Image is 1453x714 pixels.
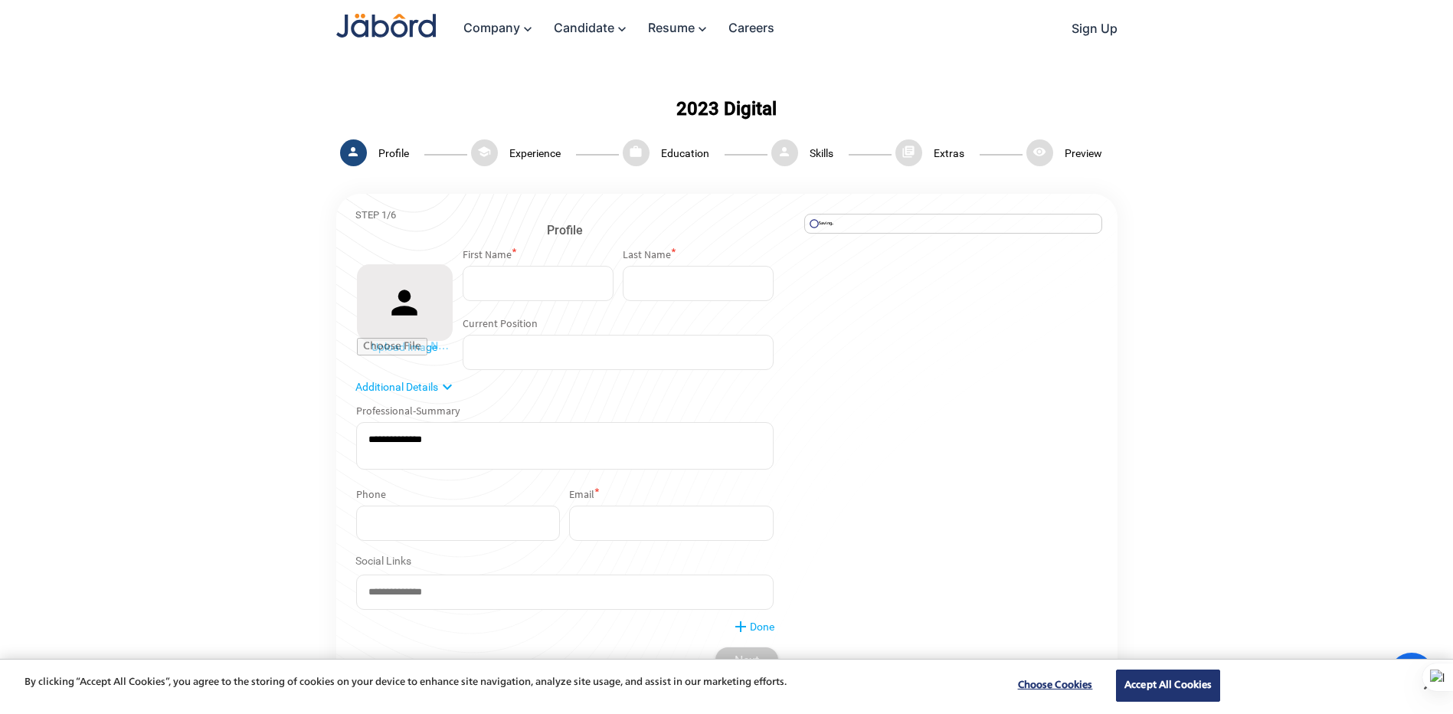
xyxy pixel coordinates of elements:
mat-icon: expand_more [438,378,457,396]
a: Resume [633,12,713,45]
span: Skills [810,147,833,159]
div: Additional Details [352,378,779,396]
mat-icon: visibility [1026,139,1053,166]
a: Candidate [538,12,633,45]
span: Experience [509,147,561,159]
span: Preview [1065,147,1102,159]
span: Education [661,147,709,159]
div: Social Links [352,555,779,567]
div: Profile [352,221,779,240]
div: Email [569,487,774,506]
div: Phone [356,487,561,506]
mat-icon: person [771,139,798,166]
mat-icon: keyboard_arrow_down [695,21,713,37]
div: Last Name [623,247,774,266]
a: Company [448,12,538,45]
div: Professional-Summary [356,404,774,422]
div: First Name [463,247,614,266]
mat-icon: keyboard_arrow_down [614,21,633,37]
button: Accept All Cookies [1116,670,1220,702]
mat-icon: library_books [895,139,922,166]
span: Extras [934,147,964,159]
img: Jabord [336,14,436,38]
div: 2023 Digital [336,98,1118,120]
mat-icon: work [623,139,650,166]
mat-icon: person [340,139,367,166]
div: Saving.. [810,219,1096,228]
p: By clicking “Accept All Cookies”, you agree to the storing of cookies on your device to enhance s... [25,675,787,690]
button: Choose Cookies [1007,670,1103,701]
span: Profile [378,147,409,159]
button: Close [1412,668,1445,702]
a: Sign Up [1056,13,1118,44]
a: Careers [713,12,774,44]
mat-icon: person [357,264,453,341]
mat-icon: add [731,617,750,636]
div: Current Position [463,316,774,335]
div: STEP 1/6 [352,209,779,221]
mat-icon: school [471,139,498,166]
mat-icon: keyboard_arrow_down [520,21,538,37]
button: Next [715,647,778,673]
div: Upload Image [357,341,453,353]
a: Open chat [1389,653,1435,699]
div: Done [352,617,779,636]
